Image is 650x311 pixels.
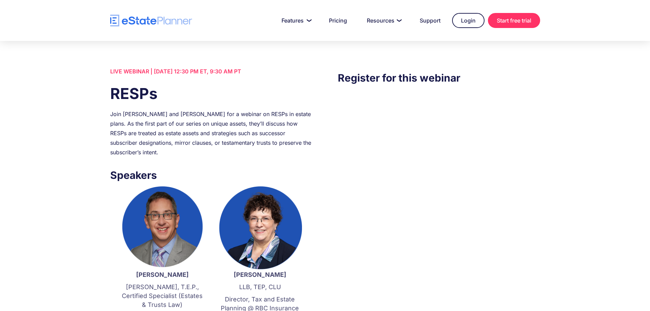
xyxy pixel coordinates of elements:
[488,13,540,28] a: Start free trial
[110,109,312,157] div: Join [PERSON_NAME] and [PERSON_NAME] for a webinar on RESPs in estate plans. As the first part of...
[120,283,204,309] p: [PERSON_NAME], T.E.P., Certified Specialist (Estates & Trusts Law)
[411,14,449,27] a: Support
[110,67,312,76] div: LIVE WEBINAR | [DATE] 12:30 PM ET, 9:30 AM PT
[338,70,540,86] h3: Register for this webinar
[452,13,485,28] a: Login
[218,283,302,292] p: LLB, TEP, CLU
[110,15,192,27] a: home
[321,14,355,27] a: Pricing
[338,99,540,222] iframe: Form 0
[136,271,189,278] strong: [PERSON_NAME]
[273,14,317,27] a: Features
[359,14,408,27] a: Resources
[110,167,312,183] h3: Speakers
[110,83,312,104] h1: RESPs
[234,271,286,278] strong: [PERSON_NAME]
